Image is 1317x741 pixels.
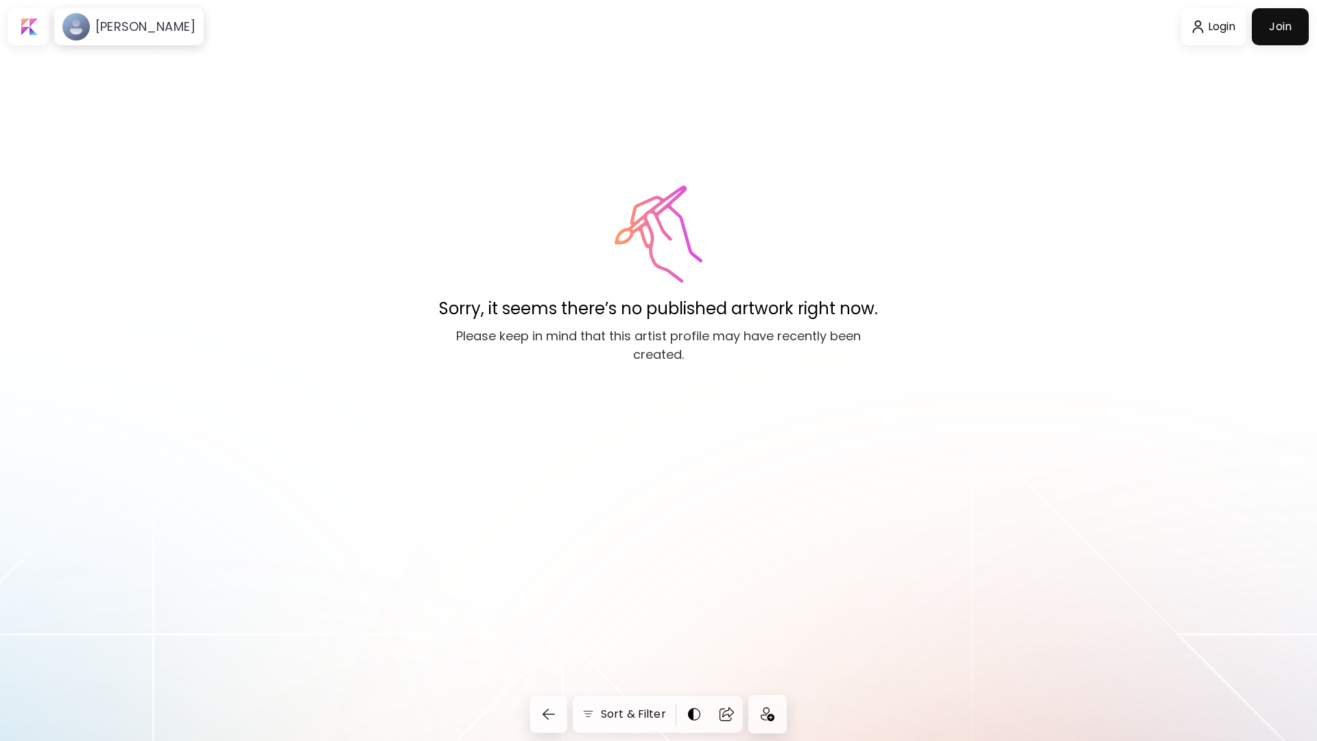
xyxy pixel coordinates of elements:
[1252,8,1309,45] a: Join
[601,706,666,722] h6: Sort & Filter
[541,706,557,722] img: back
[95,19,195,35] h6: [PERSON_NAME]
[439,327,878,364] p: Please keep in mind that this artist profile may have recently been created.
[530,696,567,733] button: back
[530,696,573,733] a: back
[439,296,878,321] p: Sorry, it seems there’s no published artwork right now.
[761,707,774,721] img: icon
